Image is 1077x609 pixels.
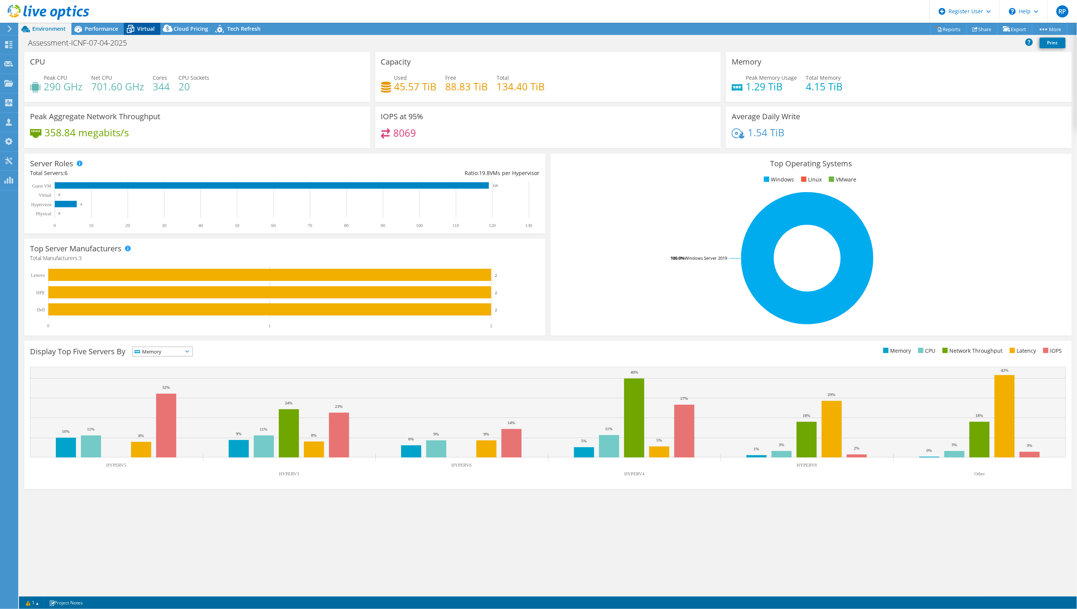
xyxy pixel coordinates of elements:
text: 20 [125,223,130,228]
text: HYPERV8 [797,462,817,468]
text: 40% [631,370,638,374]
a: Reports [930,23,967,35]
text: 90 [381,223,385,228]
h3: Top Operating Systems [556,159,1066,168]
h4: 88.83 TiB [446,82,488,91]
text: 11% [260,427,267,431]
span: Peak CPU [44,74,67,81]
text: 2 [490,323,492,328]
text: 110 [452,223,459,228]
h4: 20 [179,82,209,91]
text: 18% [803,413,810,418]
h4: Total Manufacturers: [30,254,539,262]
text: 30 [162,223,166,228]
text: Hypervisor [31,202,52,207]
h3: Server Roles [30,159,73,168]
text: 6% [408,437,414,441]
span: RP [1056,5,1069,17]
span: Environment [32,25,66,32]
text: 5% [656,438,662,442]
text: HYPERV3 [279,471,299,476]
text: 24% [285,401,293,405]
text: Physical [36,211,51,216]
text: 0% [927,448,932,453]
h3: Peak Aggregate Network Throughput [30,112,160,121]
a: Project Notes [44,598,88,607]
text: 9% [433,432,439,436]
svg: \n [1009,8,1016,15]
span: Performance [85,25,118,32]
a: Export [997,23,1033,35]
text: Lenovo [31,273,45,278]
span: 6 [65,169,68,177]
h4: 1.29 TiB [746,82,797,91]
li: IOPS [1041,347,1062,355]
text: 10 [89,223,93,228]
tspan: Windows Server 2019 [685,255,727,261]
tspan: 100.0% [671,255,685,261]
span: Cores [153,74,167,81]
span: Memory [133,347,183,356]
li: CPU [916,347,936,355]
text: 0 [59,193,60,197]
text: HYPERV5 [106,462,126,468]
a: Share [966,23,998,35]
text: 100 [416,223,423,228]
h4: 344 [153,82,170,91]
span: Used [394,74,407,81]
text: 42% [1001,368,1009,372]
text: 6 [81,202,82,206]
text: 23% [335,404,343,409]
text: 0 [47,323,49,328]
h4: 701.60 GHz [91,82,144,91]
text: 2 [495,290,497,295]
a: Print [1040,38,1066,48]
a: More [1032,23,1068,35]
span: Net CPU [91,74,112,81]
text: 1% [754,446,759,451]
h3: Capacity [381,58,411,66]
text: 18% [976,413,983,418]
text: 1 [269,323,271,328]
h3: CPU [30,58,45,66]
div: Total Servers: [30,169,285,177]
text: 50 [235,223,239,228]
text: 40 [198,223,203,228]
text: 27% [680,396,688,401]
text: 80 [344,223,349,228]
text: HPE [36,290,45,295]
text: 5% [581,439,587,443]
a: 1 [21,598,44,607]
text: 9% [484,432,489,436]
h4: 134.40 TiB [497,82,545,91]
text: 60 [271,223,276,228]
span: Virtual [137,25,155,32]
text: 70 [308,223,312,228]
h4: 45.57 TiB [394,82,437,91]
span: 19.8 [479,169,490,177]
text: 2 [495,273,497,278]
span: CPU Sockets [179,74,209,81]
text: 32% [162,385,170,390]
span: Total [497,74,509,81]
li: Network Throughput [941,347,1003,355]
text: 130 [525,223,532,228]
h4: 290 GHz [44,82,82,91]
h4: 8069 [393,129,416,137]
text: 11% [87,427,95,431]
text: 120 [489,223,496,228]
li: Memory [881,347,911,355]
span: Cloud Pricing [174,25,208,32]
li: Latency [1008,347,1036,355]
text: Guest VM [32,183,51,189]
text: 9% [236,431,242,436]
span: Tech Refresh [227,25,261,32]
text: 0 [54,223,56,228]
h4: 1.54 TiB [748,128,784,137]
h1: Assessment-ICNF-07-04-2025 [25,39,139,47]
span: Free [446,74,457,81]
li: Linux [799,175,822,184]
h3: Average Daily Write [732,112,800,121]
text: 14% [508,420,515,425]
text: 2 [495,308,497,312]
